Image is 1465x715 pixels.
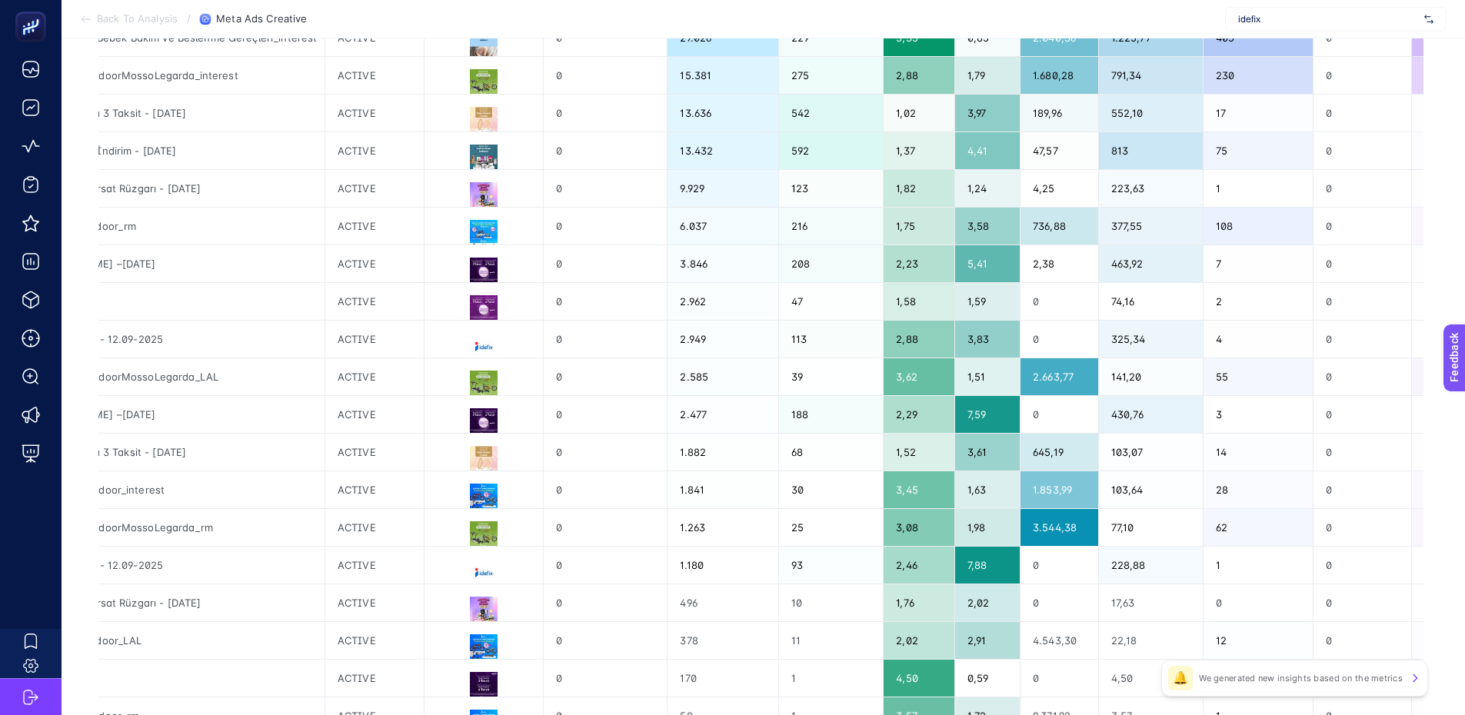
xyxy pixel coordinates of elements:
[668,660,778,697] div: 170
[779,321,883,357] div: 113
[1314,471,1410,508] div: 0
[544,584,667,621] div: 0
[1204,57,1314,94] div: 230
[18,57,325,94] div: img_Spor&OutdoorMossoLegarda_interest
[668,509,778,546] div: 1.263
[18,471,325,508] div: img_Spor&Outdoor_interest
[1204,321,1314,357] div: 4
[544,509,667,546] div: 0
[1099,132,1203,169] div: 813
[325,245,424,282] div: ACTIVE
[1204,434,1314,471] div: 14
[779,434,883,471] div: 68
[955,396,1020,433] div: 7,59
[955,170,1020,207] div: 1,24
[1314,584,1410,621] div: 0
[668,95,778,131] div: 13.636
[1099,283,1203,320] div: 74,16
[18,358,325,395] div: img_Spor&OutdoorMossoLegarda_LAL
[884,471,954,508] div: 3,45
[544,396,667,433] div: 0
[779,283,883,320] div: 47
[544,660,667,697] div: 0
[955,660,1020,697] div: 0,59
[18,245,325,282] div: [PERSON_NAME] –[DATE]
[544,547,667,584] div: 0
[955,57,1020,94] div: 1,79
[1314,95,1410,131] div: 0
[544,245,667,282] div: 0
[325,132,424,169] div: ACTIVE
[1238,13,1418,25] span: idefix
[779,396,883,433] div: 188
[325,547,424,584] div: ACTIVE
[1021,321,1098,357] div: 0
[1021,57,1098,94] div: 1.680,28
[1021,358,1098,395] div: 2.663,77
[1099,509,1203,546] div: 77,10
[1199,672,1403,684] p: We generated new insights based on the metrics
[544,95,667,131] div: 0
[97,13,178,25] span: Back To Analysis
[1021,245,1098,282] div: 2,38
[779,208,883,244] div: 216
[1204,622,1314,659] div: 12
[1099,57,1203,94] div: 791,34
[884,132,954,169] div: 1,37
[1021,547,1098,584] div: 0
[1314,132,1410,169] div: 0
[1204,396,1314,433] div: 3
[18,547,325,584] div: petshop - AO - 12.09-2025
[955,358,1020,395] div: 1,51
[1021,434,1098,471] div: 645,19
[779,547,883,584] div: 93
[1314,170,1410,207] div: 0
[9,5,58,17] span: Feedback
[668,245,778,282] div: 3.846
[1204,95,1314,131] div: 17
[955,132,1020,169] div: 4,41
[1099,622,1203,659] div: 22,18
[325,208,424,244] div: ACTIVE
[955,321,1020,357] div: 3,83
[18,622,325,659] div: vid_Spor&Outdoor_LAL
[955,434,1020,471] div: 3,61
[779,245,883,282] div: 208
[1204,471,1314,508] div: 28
[779,170,883,207] div: 123
[779,95,883,131] div: 542
[325,321,424,357] div: ACTIVE
[1099,547,1203,584] div: 228,88
[668,170,778,207] div: 9.929
[668,208,778,244] div: 6.037
[884,584,954,621] div: 1,76
[1314,509,1410,546] div: 0
[884,660,954,697] div: 4,50
[1314,396,1410,433] div: 0
[325,584,424,621] div: ACTIVE
[779,358,883,395] div: 39
[779,622,883,659] div: 11
[1021,170,1098,207] div: 4,25
[1204,208,1314,244] div: 108
[18,132,325,169] div: Petshop %70 İndirim - [DATE]
[668,283,778,320] div: 2.962
[544,57,667,94] div: 0
[544,622,667,659] div: 0
[1204,170,1314,207] div: 1
[18,208,325,244] div: vid_Spor&Outdoor_rm
[884,170,954,207] div: 1,82
[1204,245,1314,282] div: 7
[1099,170,1203,207] div: 223,63
[955,95,1020,131] div: 3,97
[884,283,954,320] div: 1,58
[544,471,667,508] div: 0
[884,358,954,395] div: 3,62
[1021,132,1098,169] div: 47,57
[1204,509,1314,546] div: 62
[544,208,667,244] div: 0
[325,57,424,94] div: ACTIVE
[1204,547,1314,584] div: 1
[1204,283,1314,320] div: 2
[884,95,954,131] div: 1,02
